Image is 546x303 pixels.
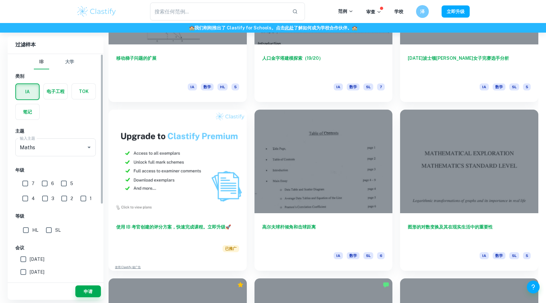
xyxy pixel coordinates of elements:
[55,228,61,233] font: SL
[51,196,54,201] font: 3
[338,9,347,14] font: 范例
[408,224,493,229] font: 图形的对数变换及其在现实生活中的重要性
[194,25,285,30] font: 我们刚刚推出了 Clastify for Schools。点击
[237,282,244,288] div: 优质的
[115,265,141,269] font: 使用 Clastify 做广告
[380,253,382,258] font: 6
[16,84,39,99] button: IA
[34,54,77,69] div: 过滤器类型选择
[203,85,211,89] font: 数学
[20,136,35,141] font: 输入主题
[447,9,465,14] font: 立即升级
[51,181,54,186] font: 6
[294,25,347,30] font: 了解如何成为学校合作伙伴
[262,224,316,229] font: 高尔夫球杆倾角和击球距离
[416,5,429,18] button: 泽
[90,196,92,201] font: 1
[30,269,44,275] font: [DATE]
[366,85,371,89] font: SL
[383,282,389,288] img: 已标记
[72,84,95,99] button: TOK
[380,85,382,89] font: 7
[482,253,486,258] font: IA
[70,181,73,186] font: 5
[512,85,517,89] font: SL
[225,246,237,251] font: 已推广
[225,224,231,229] font: 🚀
[512,253,517,258] font: SL
[336,85,340,89] font: IA
[15,214,24,219] font: 等级
[285,25,294,30] a: 此处
[408,56,509,61] font: [DATE]波士顿[PERSON_NAME]女子完赛选手分析
[32,181,34,186] font: 7
[115,265,141,269] a: 使用 Clastify 做广告
[44,84,67,99] button: 电子工程
[527,281,540,293] button: 帮助和反馈
[75,285,101,297] button: 申请
[254,110,393,271] a: 高尔夫球杆倾角和击球距离IA数学SL6
[482,85,486,89] font: IA
[16,104,39,120] button: 笔记
[442,5,470,17] button: 立即升级
[30,257,44,262] font: [DATE]
[65,59,74,64] font: 大学
[150,3,287,20] input: 搜索任何范例...
[495,253,503,258] font: 数学
[15,128,24,134] font: 主题
[349,85,357,89] font: 数学
[84,289,93,294] font: 申请
[15,245,24,250] font: 会议
[234,85,237,89] font: 5
[262,56,323,61] font: 人口金字塔建模探索（19/20）
[394,9,403,14] a: 学校
[85,143,94,152] button: 打开
[39,59,44,64] font: IB
[190,85,194,89] font: IA
[347,25,357,30] font: 。🏫
[420,9,425,14] font: 泽
[32,196,35,201] font: 4
[116,224,225,229] font: 使用 IB 考官创建的评分方案，快速完成课程。立即升级
[366,9,375,14] font: 审查
[76,5,117,18] img: Clastify 徽标
[116,56,156,61] font: 移动梯子问题的扩展
[336,253,340,258] font: IA
[15,74,24,79] font: 类别
[15,167,24,173] font: 年级
[495,85,503,89] font: 数学
[366,253,371,258] font: SL
[220,85,225,89] font: HL
[189,25,194,30] font: 🏫
[15,42,36,48] font: 过滤样本
[526,85,528,89] font: 5
[526,253,528,258] font: 5
[71,196,73,201] font: 2
[32,228,38,233] font: HL
[349,253,357,258] font: 数学
[400,110,538,271] a: 图形的对数变换及其在现实生活中的重要性IA数学SL5
[109,110,247,213] img: Thumbnail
